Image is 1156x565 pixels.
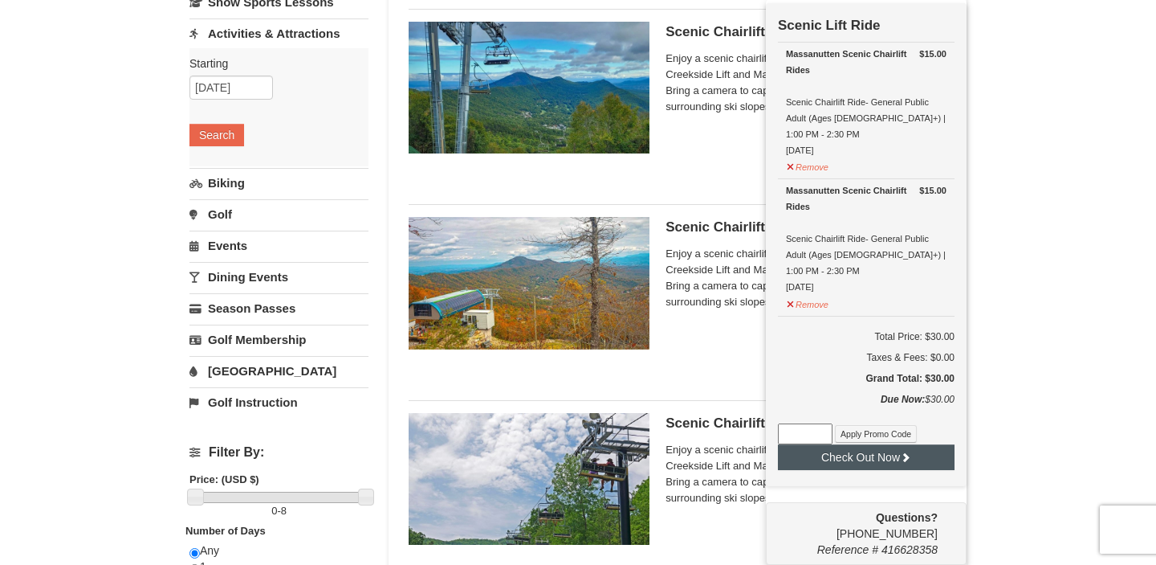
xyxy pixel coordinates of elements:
[786,182,946,215] div: Massanutten Scenic Chairlift Rides
[786,182,946,295] div: Scenic Chairlift Ride- General Public Adult (Ages [DEMOGRAPHIC_DATA]+) | 1:00 PM - 2:30 PM [DATE]
[189,231,368,260] a: Events
[409,217,649,349] img: 24896431-13-a88f1aaf.jpg
[778,444,955,470] button: Check Out Now
[786,155,829,175] button: Remove
[778,329,955,345] h6: Total Price: $30.00
[666,246,946,310] span: Enjoy a scenic chairlift ride up Massanutten’s signature Creekside Lift and Massanutten's NEW Pea...
[881,394,925,405] strong: Due Now:
[786,46,946,158] div: Scenic Chairlift Ride- General Public Adult (Ages [DEMOGRAPHIC_DATA]+) | 1:00 PM - 2:30 PM [DATE]
[666,442,946,506] span: Enjoy a scenic chairlift ride up Massanutten’s signature Creekside Lift and Massanutten's NEW Pea...
[881,543,938,556] span: 416628358
[189,168,368,198] a: Biking
[185,525,266,537] strong: Number of Days
[189,55,356,72] label: Starting
[409,22,649,154] img: 24896431-1-a2e2611b.jpg
[778,510,938,540] span: [PHONE_NUMBER]
[786,293,829,313] button: Remove
[189,293,368,323] a: Season Passes
[271,505,277,517] span: 0
[189,445,368,460] h4: Filter By:
[189,325,368,354] a: Golf Membership
[189,124,244,146] button: Search
[189,473,259,485] strong: Price: (USD $)
[189,387,368,417] a: Golf Instruction
[189,262,368,292] a: Dining Events
[666,51,946,115] span: Enjoy a scenic chairlift ride up Massanutten’s signature Creekside Lift and Massanutten's NEW Pea...
[189,199,368,229] a: Golf
[666,219,946,235] h5: Scenic Chairlift Ride | 11:30 AM - 1:00 PM
[281,505,287,517] span: 8
[189,503,368,519] label: -
[666,416,946,432] h5: Scenic Chairlift Ride | 1:00 PM - 2:30 PM
[778,18,881,33] strong: Scenic Lift Ride
[666,24,946,40] h5: Scenic Chairlift Ride | 10:00 AM - 11:30 AM
[786,46,946,78] div: Massanutten Scenic Chairlift Rides
[876,511,938,524] strong: Questions?
[817,543,878,556] span: Reference #
[409,413,649,545] img: 24896431-9-664d1467.jpg
[189,356,368,386] a: [GEOGRAPHIC_DATA]
[778,391,955,424] div: $30.00
[189,18,368,48] a: Activities & Attractions
[778,371,955,387] h5: Grand Total: $30.00
[778,350,955,366] div: Taxes & Fees: $0.00
[835,425,917,443] button: Apply Promo Code
[919,46,946,62] strong: $15.00
[919,182,946,199] strong: $15.00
